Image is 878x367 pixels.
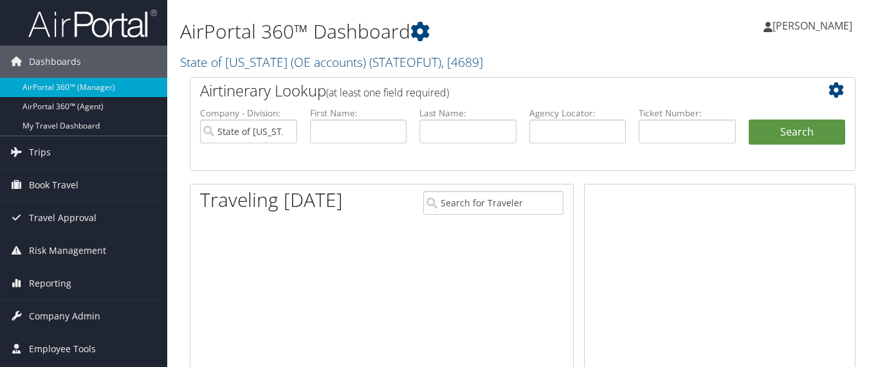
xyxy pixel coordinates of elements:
[29,267,71,300] span: Reporting
[180,53,483,71] a: State of [US_STATE] (OE accounts)
[773,19,852,33] span: [PERSON_NAME]
[200,80,790,102] h2: Airtinerary Lookup
[29,136,51,168] span: Trips
[29,333,96,365] span: Employee Tools
[529,107,626,120] label: Agency Locator:
[764,6,865,45] a: [PERSON_NAME]
[639,107,736,120] label: Ticket Number:
[749,120,846,145] button: Search
[423,191,563,215] input: Search for Traveler
[180,18,637,45] h1: AirPortal 360™ Dashboard
[29,46,81,78] span: Dashboards
[326,85,449,100] span: (at least one field required)
[29,235,106,267] span: Risk Management
[200,186,343,213] h1: Traveling [DATE]
[419,107,517,120] label: Last Name:
[29,202,96,234] span: Travel Approval
[29,300,100,332] span: Company Admin
[29,169,78,201] span: Book Travel
[441,53,483,71] span: , [ 4689 ]
[28,8,157,39] img: airportal-logo.png
[369,53,441,71] span: ( STATEOFUT )
[200,107,297,120] label: Company - Division:
[310,107,407,120] label: First Name:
